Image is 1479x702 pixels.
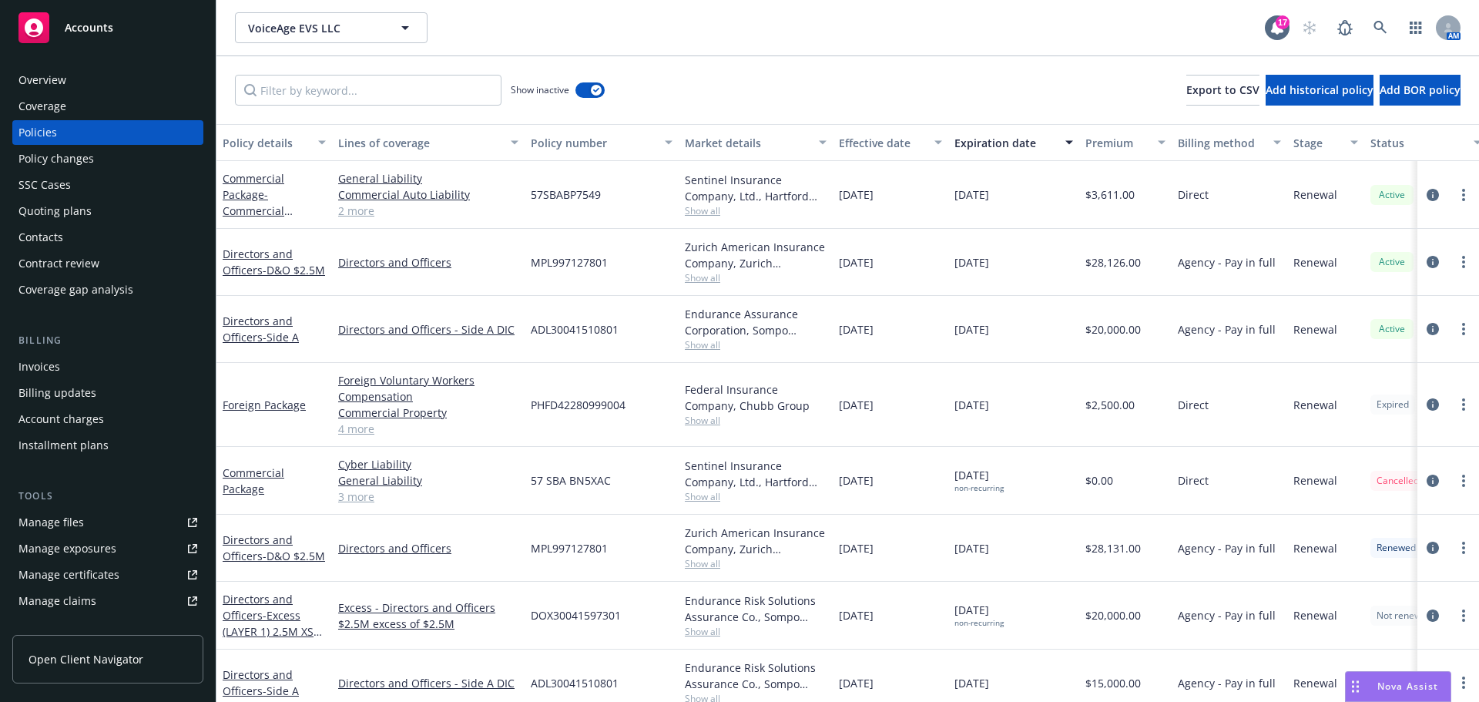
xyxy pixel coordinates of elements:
[223,532,325,563] a: Directors and Officers
[1424,186,1442,204] a: circleInformation
[531,397,625,413] span: PHFD42280999004
[12,199,203,223] a: Quoting plans
[1454,253,1473,271] a: more
[338,489,518,505] a: 3 more
[338,170,518,186] a: General Liability
[12,536,203,561] a: Manage exposures
[338,675,518,691] a: Directors and Officers - Side A DIC
[332,124,525,161] button: Lines of coverage
[1365,12,1396,43] a: Search
[1085,675,1141,691] span: $15,000.00
[839,607,874,623] span: [DATE]
[954,540,989,556] span: [DATE]
[839,397,874,413] span: [DATE]
[338,600,518,632] a: Excess - Directors and Officers $2.5M excess of $2.5M
[18,615,91,640] div: Manage BORs
[338,186,518,203] a: Commercial Auto Liability
[338,421,518,437] a: 4 more
[531,254,608,270] span: MPL997127801
[1424,472,1442,490] a: circleInformation
[18,120,57,145] div: Policies
[1293,607,1337,623] span: Renewal
[1380,75,1461,106] button: Add BOR policy
[1293,135,1341,151] div: Stage
[223,135,309,151] div: Policy details
[839,321,874,338] span: [DATE]
[235,75,501,106] input: Filter by keyword...
[1330,12,1360,43] a: Report a Bug
[1345,671,1451,702] button: Nova Assist
[1377,322,1407,336] span: Active
[1266,75,1373,106] button: Add historical policy
[531,540,608,556] span: MPL997127801
[1186,75,1259,106] button: Export to CSV
[685,525,827,557] div: Zurich American Insurance Company, Zurich Insurance Group, CRC Group
[1266,82,1373,97] span: Add historical policy
[685,625,827,638] span: Show all
[12,407,203,432] a: Account charges
[263,684,299,698] span: - Side A
[1085,397,1135,413] span: $2,500.00
[839,186,874,203] span: [DATE]
[1293,321,1337,338] span: Renewal
[685,660,827,692] div: Endurance Risk Solutions Assurance Co., Sompo International, CRC Group
[1085,607,1141,623] span: $20,000.00
[1424,606,1442,625] a: circleInformation
[1178,135,1264,151] div: Billing method
[1293,472,1337,489] span: Renewal
[531,472,611,489] span: 57 SBA BN5XAC
[12,6,203,49] a: Accounts
[954,186,989,203] span: [DATE]
[839,472,874,489] span: [DATE]
[18,146,94,171] div: Policy changes
[685,381,827,414] div: Federal Insurance Company, Chubb Group
[531,675,619,691] span: ADL30041510801
[685,239,827,271] div: Zurich American Insurance Company, Zurich Insurance Group, CRC Group
[12,225,203,250] a: Contacts
[1085,540,1141,556] span: $28,131.00
[1377,609,1434,623] span: Not renewing
[1293,540,1337,556] span: Renewal
[1400,12,1431,43] a: Switch app
[223,592,314,655] a: Directors and Officers
[685,306,827,338] div: Endurance Assurance Corporation, Sompo International, CRC Group
[954,135,1056,151] div: Expiration date
[839,254,874,270] span: [DATE]
[1178,397,1209,413] span: Direct
[12,94,203,119] a: Coverage
[18,94,66,119] div: Coverage
[18,354,60,379] div: Invoices
[29,651,143,667] span: Open Client Navigator
[338,254,518,270] a: Directors and Officers
[1424,320,1442,338] a: circleInformation
[18,251,99,276] div: Contract review
[1454,539,1473,557] a: more
[1178,675,1276,691] span: Agency - Pay in full
[1178,607,1276,623] span: Agency - Pay in full
[1293,254,1337,270] span: Renewal
[954,467,1004,493] span: [DATE]
[338,372,518,405] a: Foreign Voluntary Workers Compensation
[18,277,133,302] div: Coverage gap analysis
[1294,12,1325,43] a: Start snowing
[18,589,96,613] div: Manage claims
[18,563,119,587] div: Manage certificates
[12,381,203,405] a: Billing updates
[685,490,827,503] span: Show all
[12,589,203,613] a: Manage claims
[1454,186,1473,204] a: more
[12,333,203,348] div: Billing
[18,173,71,197] div: SSC Cases
[1454,395,1473,414] a: more
[338,321,518,338] a: Directors and Officers - Side A DIC
[263,549,325,563] span: - D&O $2.5M
[1293,397,1337,413] span: Renewal
[1377,188,1407,202] span: Active
[1454,320,1473,338] a: more
[248,20,381,36] span: VoiceAge EVS LLC
[12,120,203,145] a: Policies
[685,338,827,351] span: Show all
[531,135,656,151] div: Policy number
[1377,474,1419,488] span: Cancelled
